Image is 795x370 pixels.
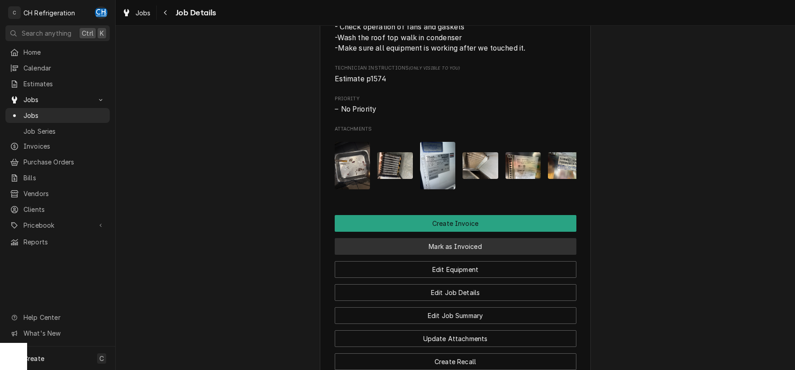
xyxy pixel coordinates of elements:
[5,61,110,75] a: Calendar
[23,8,75,18] div: CH Refrigeration
[335,104,576,115] span: Priority
[335,75,386,83] span: Estimate p1574
[409,66,460,70] span: (Only Visible to You)
[23,47,105,57] span: Home
[5,155,110,169] a: Purchase Orders
[335,330,576,347] button: Update Attachments
[335,95,576,103] span: Priority
[335,232,576,255] div: Button Group Row
[335,126,576,133] span: Attachments
[23,205,105,214] span: Clients
[335,261,576,278] button: Edit Equipment
[5,45,110,60] a: Home
[335,301,576,324] div: Button Group Row
[5,218,110,233] a: Go to Pricebook
[5,234,110,249] a: Reports
[5,124,110,139] a: Job Series
[420,142,456,189] img: PVmSpBWeTrmHL3h4RmIz
[23,220,92,230] span: Pricebook
[23,189,105,198] span: Vendors
[335,284,576,301] button: Edit Job Details
[335,278,576,301] div: Button Group Row
[23,141,105,151] span: Invoices
[5,92,110,107] a: Go to Jobs
[335,347,576,370] div: Button Group Row
[335,255,576,278] div: Button Group Row
[99,354,104,363] span: C
[335,95,576,115] div: Priority
[335,215,576,232] button: Create Invoice
[335,104,576,115] div: No Priority
[22,28,71,38] span: Search anything
[335,65,576,84] div: [object Object]
[23,355,44,362] span: Create
[23,95,92,104] span: Jobs
[5,310,110,325] a: Go to Help Center
[463,152,498,179] img: pxiuWHiITBixqKOl51m0
[118,5,154,20] a: Jobs
[136,8,151,18] span: Jobs
[335,142,370,189] img: 5QJBy5xeTeyVjT58hqhe
[5,170,110,185] a: Bills
[8,6,21,19] div: C
[5,139,110,154] a: Invoices
[5,76,110,91] a: Estimates
[23,63,105,73] span: Calendar
[23,79,105,89] span: Estimates
[335,135,576,197] span: Attachments
[23,157,105,167] span: Purchase Orders
[173,7,216,19] span: Job Details
[335,238,576,255] button: Mark as Invoiced
[159,5,173,20] button: Navigate back
[335,126,576,196] div: Attachments
[5,326,110,341] a: Go to What's New
[95,6,108,19] div: CH
[377,152,413,179] img: y27IdolDQTmX41dTN8v2
[23,111,105,120] span: Jobs
[5,202,110,217] a: Clients
[5,25,110,41] button: Search anythingCtrlK
[335,74,576,84] span: [object Object]
[23,313,104,322] span: Help Center
[100,28,104,38] span: K
[5,108,110,123] a: Jobs
[548,152,584,179] img: YfaF4VIJSeOWh6ofV3GB
[5,186,110,201] a: Vendors
[23,126,105,136] span: Job Series
[23,173,105,183] span: Bills
[335,307,576,324] button: Edit Job Summary
[335,215,576,232] div: Button Group Row
[23,328,104,338] span: What's New
[95,6,108,19] div: Chris Hiraga's Avatar
[335,65,576,72] span: Technician Instructions
[335,353,576,370] button: Create Recall
[505,152,541,179] img: rYKV5gxXQfGbMRwofDXF
[335,324,576,347] div: Button Group Row
[23,237,105,247] span: Reports
[82,28,94,38] span: Ctrl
